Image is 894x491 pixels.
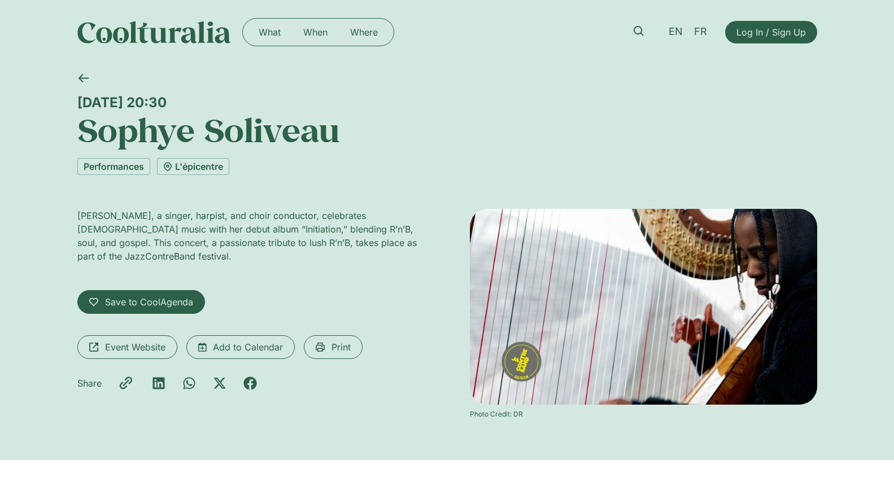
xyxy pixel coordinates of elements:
[77,158,150,175] a: Performances
[470,209,817,404] img: Coolturalia - SOPHYE SOLIVEAU
[105,340,165,354] span: Event Website
[725,21,817,43] a: Log In / Sign Up
[157,158,229,175] a: L'épicentre
[213,340,283,354] span: Add to Calendar
[77,376,102,390] p: Share
[182,376,196,390] div: Share on whatsapp
[694,26,707,38] span: FR
[213,376,226,390] div: Share on x-twitter
[247,23,389,41] nav: Menu
[688,24,713,40] a: FR
[152,376,165,390] div: Share on linkedin
[332,340,351,354] span: Print
[669,26,683,38] span: EN
[243,376,257,390] div: Share on facebook
[470,409,817,419] div: Photo Credit: DR
[77,209,425,263] p: [PERSON_NAME], a singer, harpist, and choir conductor, celebrates [DEMOGRAPHIC_DATA] music with h...
[186,335,295,359] a: Add to Calendar
[663,24,688,40] a: EN
[77,94,817,111] div: [DATE] 20:30
[77,111,817,149] h1: Sophye Soliveau
[292,23,339,41] a: When
[105,295,193,309] span: Save to CoolAgenda
[247,23,292,41] a: What
[304,335,363,359] a: Print
[736,25,806,39] span: Log In / Sign Up
[77,335,177,359] a: Event Website
[339,23,389,41] a: Where
[77,290,205,314] a: Save to CoolAgenda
